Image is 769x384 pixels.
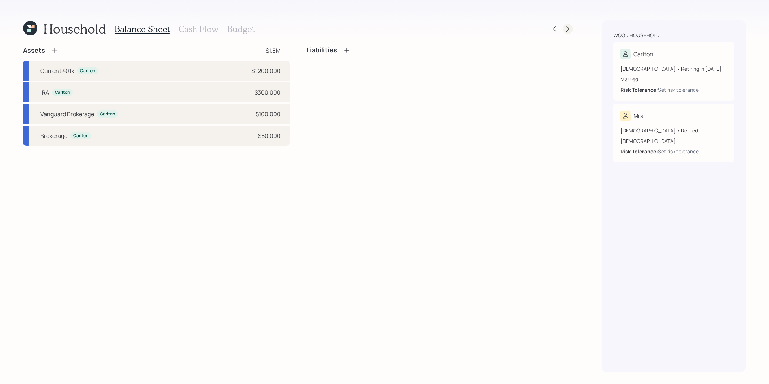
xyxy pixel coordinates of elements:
[620,148,658,155] b: Risk Tolerance:
[633,112,643,120] div: Mrs
[613,32,659,39] div: Wood household
[256,110,281,118] div: $100,000
[80,68,95,74] div: Carlton
[620,75,727,83] div: Married
[307,46,337,54] h4: Liabilities
[620,137,727,145] div: [DEMOGRAPHIC_DATA]
[40,131,67,140] div: Brokerage
[23,47,45,54] h4: Assets
[73,133,88,139] div: Carlton
[115,24,170,34] h3: Balance Sheet
[100,111,115,117] div: Carlton
[620,65,727,73] div: [DEMOGRAPHIC_DATA] • Retiring in [DATE]
[252,66,281,75] div: $1,200,000
[633,50,653,58] div: Carlton
[620,127,727,134] div: [DEMOGRAPHIC_DATA] • Retired
[258,131,281,140] div: $50,000
[40,88,49,97] div: IRA
[178,24,218,34] h3: Cash Flow
[40,66,74,75] div: Current 401k
[227,24,255,34] h3: Budget
[658,86,699,93] div: Set risk tolerance
[620,86,658,93] b: Risk Tolerance:
[43,21,106,36] h1: Household
[658,148,699,155] div: Set risk tolerance
[40,110,94,118] div: Vanguard Brokerage
[266,46,281,55] div: $1.6M
[255,88,281,97] div: $300,000
[55,90,70,96] div: Carlton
